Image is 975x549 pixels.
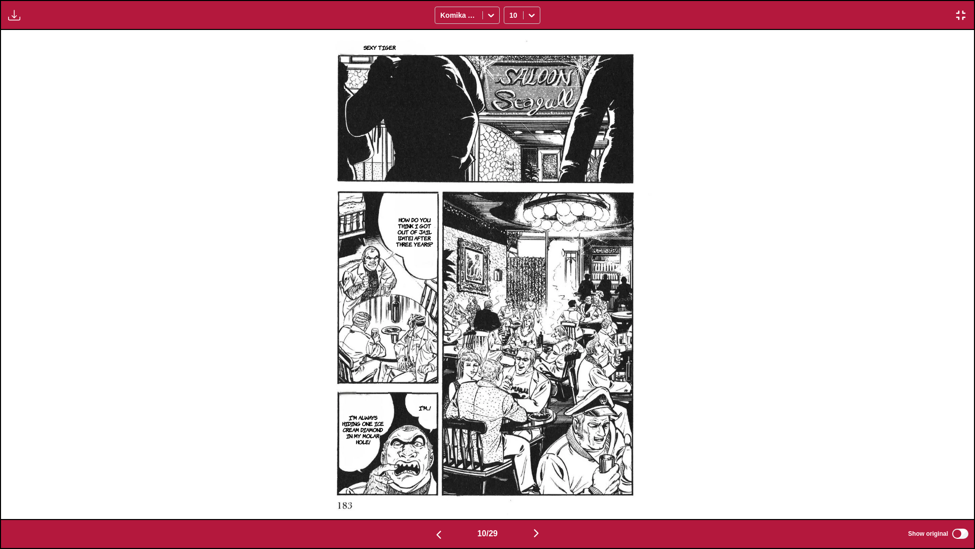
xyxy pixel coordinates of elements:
[417,403,433,413] p: I'm...!
[322,30,653,519] img: Manga Panel
[952,529,968,539] input: Show original
[477,529,498,538] span: 10 / 29
[390,215,440,249] p: How do you think I got out of jail [DATE] after three years?
[362,42,398,52] p: Sexy Tiger
[8,9,20,21] img: Download translated images
[433,529,445,541] img: Previous page
[530,527,542,539] img: Next page
[338,412,388,447] p: I'm always hiding one ice cream diamond in my molar hole!
[908,530,948,537] span: Show original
